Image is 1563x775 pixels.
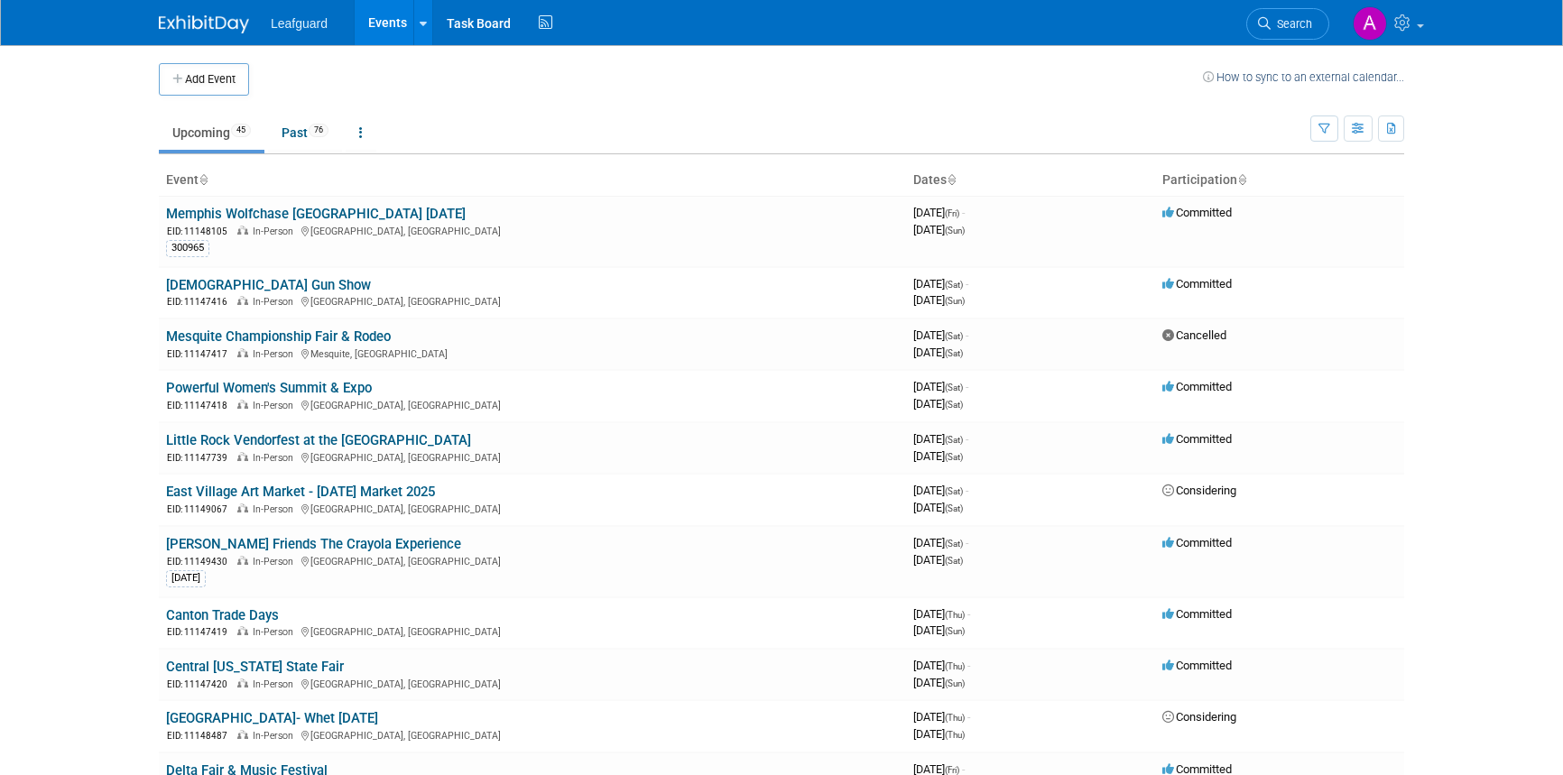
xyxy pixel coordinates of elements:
[913,346,963,359] span: [DATE]
[166,206,466,222] a: Memphis Wolfchase [GEOGRAPHIC_DATA] [DATE]
[1271,17,1312,31] span: Search
[166,570,206,586] div: [DATE]
[167,627,235,637] span: EID: 11147419
[945,383,963,392] span: (Sat)
[945,730,965,740] span: (Thu)
[945,435,963,445] span: (Sat)
[199,172,208,187] a: Sort by Event Name
[913,328,968,342] span: [DATE]
[945,208,959,218] span: (Fri)
[166,397,899,412] div: [GEOGRAPHIC_DATA], [GEOGRAPHIC_DATA]
[913,676,965,689] span: [DATE]
[167,349,235,359] span: EID: 11147417
[237,730,248,739] img: In-Person Event
[906,165,1155,196] th: Dates
[253,226,299,237] span: In-Person
[945,626,965,636] span: (Sun)
[167,557,235,567] span: EID: 11149430
[166,501,899,516] div: [GEOGRAPHIC_DATA], [GEOGRAPHIC_DATA]
[237,452,248,461] img: In-Person Event
[166,623,899,639] div: [GEOGRAPHIC_DATA], [GEOGRAPHIC_DATA]
[945,348,963,358] span: (Sat)
[945,400,963,410] span: (Sat)
[1162,484,1236,497] span: Considering
[166,659,344,675] a: Central [US_STATE] State Fair
[913,397,963,411] span: [DATE]
[237,226,248,235] img: In-Person Event
[166,346,899,361] div: Mesquite, [GEOGRAPHIC_DATA]
[166,553,899,568] div: [GEOGRAPHIC_DATA], [GEOGRAPHIC_DATA]
[966,484,968,497] span: -
[913,659,970,672] span: [DATE]
[1353,6,1387,41] img: Arlene Duncan
[167,226,235,236] span: EID: 11148105
[945,452,963,462] span: (Sat)
[967,659,970,672] span: -
[913,727,965,741] span: [DATE]
[945,713,965,723] span: (Thu)
[966,536,968,549] span: -
[237,678,248,687] img: In-Person Event
[1155,165,1404,196] th: Participation
[166,223,899,238] div: [GEOGRAPHIC_DATA], [GEOGRAPHIC_DATA]
[966,432,968,446] span: -
[945,678,965,688] span: (Sun)
[159,165,906,196] th: Event
[167,401,235,411] span: EID: 11147418
[237,503,248,512] img: In-Person Event
[268,115,342,150] a: Past76
[253,503,299,515] span: In-Person
[945,503,963,513] span: (Sat)
[159,15,249,33] img: ExhibitDay
[167,731,235,741] span: EID: 11148487
[913,206,965,219] span: [DATE]
[967,710,970,724] span: -
[1162,277,1232,291] span: Committed
[253,348,299,360] span: In-Person
[913,380,968,393] span: [DATE]
[309,124,328,137] span: 76
[1162,710,1236,724] span: Considering
[237,296,248,305] img: In-Person Event
[1162,206,1232,219] span: Committed
[913,223,965,236] span: [DATE]
[913,553,963,567] span: [DATE]
[913,501,963,514] span: [DATE]
[913,449,963,463] span: [DATE]
[167,453,235,463] span: EID: 11147739
[947,172,956,187] a: Sort by Start Date
[237,400,248,409] img: In-Person Event
[166,449,899,465] div: [GEOGRAPHIC_DATA], [GEOGRAPHIC_DATA]
[231,124,251,137] span: 45
[913,293,965,307] span: [DATE]
[913,432,968,446] span: [DATE]
[945,226,965,235] span: (Sun)
[167,504,235,514] span: EID: 11149067
[945,556,963,566] span: (Sat)
[1162,328,1226,342] span: Cancelled
[159,63,249,96] button: Add Event
[237,626,248,635] img: In-Person Event
[945,610,965,620] span: (Thu)
[945,661,965,671] span: (Thu)
[1237,172,1246,187] a: Sort by Participation Type
[166,536,461,552] a: [PERSON_NAME] Friends The Crayola Experience
[1162,607,1232,621] span: Committed
[945,331,963,341] span: (Sat)
[966,277,968,291] span: -
[253,452,299,464] span: In-Person
[966,380,968,393] span: -
[945,486,963,496] span: (Sat)
[1162,380,1232,393] span: Committed
[166,240,209,256] div: 300965
[253,730,299,742] span: In-Person
[913,277,968,291] span: [DATE]
[253,556,299,567] span: In-Person
[166,710,378,726] a: [GEOGRAPHIC_DATA]- Whet [DATE]
[913,536,968,549] span: [DATE]
[913,607,970,621] span: [DATE]
[913,484,968,497] span: [DATE]
[159,115,264,150] a: Upcoming45
[166,676,899,691] div: [GEOGRAPHIC_DATA], [GEOGRAPHIC_DATA]
[166,380,372,396] a: Powerful Women's Summit & Expo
